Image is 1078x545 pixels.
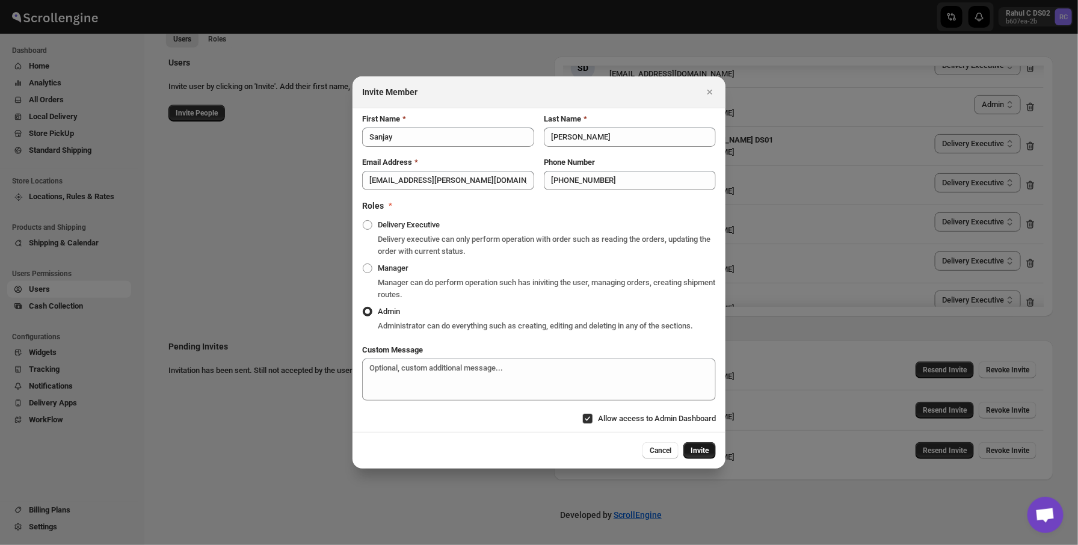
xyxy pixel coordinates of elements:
span: Delivery executive can only perform operation with order such as reading the orders, updating the... [378,235,710,256]
b: First Name [362,114,400,123]
b: Phone Number [544,158,595,167]
button: Invite [683,442,716,459]
span: Invite [691,446,709,455]
span: Manager [378,263,408,272]
b: Custom Message [362,345,423,354]
span: Delivery Executive [378,220,440,229]
b: Invite Member [362,87,417,97]
span: Admin [378,307,400,316]
input: Please enter valid email [362,171,534,190]
b: Email Address [362,158,412,167]
span: Manager can do perform operation such has iniviting the user, managing orders, creating shipment ... [378,278,715,299]
span: Administrator can do everything such as creating, editing and deleting in any of the sections. [378,321,693,330]
button: Close [701,84,718,100]
div: Open chat [1027,497,1064,533]
span: Allow access to Admin Dashboard [598,414,716,423]
h2: Roles [362,200,384,212]
button: Cancel [642,442,679,459]
b: Last Name [544,114,581,123]
span: Cancel [650,446,671,455]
